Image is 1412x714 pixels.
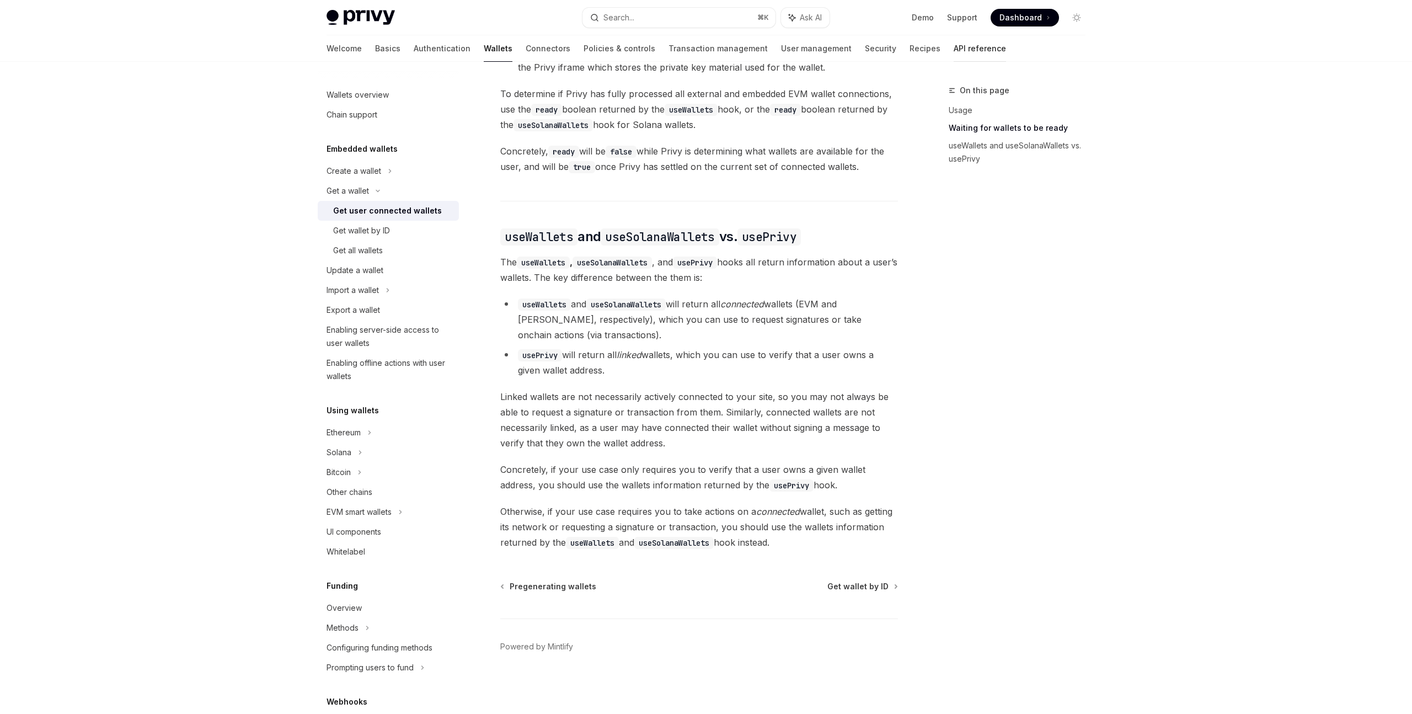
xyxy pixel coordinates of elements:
a: Support [947,12,977,23]
div: Get all wallets [333,244,383,257]
span: ⌘ K [757,13,769,22]
div: Search... [603,11,634,24]
code: ready [531,104,562,116]
a: Authentication [414,35,470,62]
a: Connectors [526,35,570,62]
a: useWallets and useSolanaWallets vs. usePrivy [949,137,1094,168]
div: Other chains [327,486,372,499]
a: Wallets [484,35,512,62]
a: Get all wallets [318,241,459,260]
a: Whitelabel [318,542,459,562]
h5: Webhooks [327,695,367,708]
em: connected [720,299,764,310]
a: Transaction management [668,35,768,62]
div: Configuring funding methods [327,641,432,654]
div: Import a wallet [327,284,379,297]
span: To determine if Privy has fully processed all external and embedded EVM wallet connections, use t... [500,86,898,132]
h5: Funding [327,579,358,593]
div: Solana [327,446,351,459]
a: Recipes [910,35,940,62]
div: Export a wallet [327,303,380,317]
a: Enabling offline actions with user wallets [318,353,459,386]
code: ready [770,104,801,116]
code: useWallets [566,537,619,549]
code: useSolanaWallets [586,299,666,311]
code: ready [548,146,579,158]
a: Security [865,35,896,62]
a: Export a wallet [318,300,459,320]
a: Powered by Mintlify [500,641,573,652]
code: useWallets [517,257,570,269]
a: Pregenerating wallets [501,581,596,592]
code: useWallets [500,228,577,246]
a: Get wallet by ID [827,581,897,592]
a: Waiting for wallets to be ready [949,119,1094,137]
div: Chain support [327,108,377,121]
a: Get wallet by ID [318,221,459,241]
button: Search...⌘K [582,8,775,28]
span: Pregenerating wallets [510,581,596,592]
button: Toggle dark mode [1068,9,1085,26]
h5: Using wallets [327,404,379,417]
span: Get wallet by ID [827,581,889,592]
code: false [606,146,637,158]
a: API reference [954,35,1006,62]
div: Prompting users to fund [327,661,414,674]
code: usePrivy [737,228,801,246]
em: linked [617,349,641,360]
code: true [569,161,595,173]
a: Chain support [318,105,459,125]
code: usePrivy [518,349,562,361]
span: and vs. [500,228,801,246]
a: Welcome [327,35,362,62]
div: Create a wallet [327,164,381,178]
a: Basics [375,35,400,62]
a: Other chains [318,482,459,502]
a: Dashboard [991,9,1059,26]
strong: , [517,257,652,268]
a: Demo [912,12,934,23]
span: Dashboard [999,12,1042,23]
div: Update a wallet [327,264,383,277]
div: Overview [327,601,362,615]
span: Concretely, will be while Privy is determining what wallets are available for the user, and will ... [500,143,898,174]
div: Get user connected wallets [333,204,442,217]
div: UI components [327,525,381,539]
a: Get user connected wallets [318,201,459,221]
a: Usage [949,102,1094,119]
img: light logo [327,10,395,25]
div: Get wallet by ID [333,224,390,237]
a: UI components [318,522,459,542]
code: useSolanaWallets [634,537,714,549]
a: Wallets overview [318,85,459,105]
li: will return all wallets, which you can use to verify that a user owns a given wallet address. [500,347,898,378]
a: Configuring funding methods [318,638,459,658]
span: Concretely, if your use case only requires you to verify that a user owns a given wallet address,... [500,462,898,493]
a: Enabling server-side access to user wallets [318,320,459,353]
code: useSolanaWallets [601,228,719,246]
span: The , and hooks all return information about a user’s wallets. The key difference between the the... [500,254,898,285]
em: connected [756,506,800,517]
div: Enabling server-side access to user wallets [327,323,452,350]
button: Ask AI [781,8,830,28]
div: Ethereum [327,426,361,439]
div: Wallets overview [327,88,389,102]
h5: Embedded wallets [327,142,398,156]
div: Bitcoin [327,466,351,479]
code: useWallets [665,104,718,116]
div: EVM smart wallets [327,505,392,519]
span: Ask AI [800,12,822,23]
code: usePrivy [673,257,717,269]
div: Enabling offline actions with user wallets [327,356,452,383]
div: Get a wallet [327,184,369,198]
code: useSolanaWallets [514,119,593,131]
div: Whitelabel [327,545,365,558]
code: usePrivy [769,479,814,492]
a: Update a wallet [318,260,459,280]
span: On this page [960,84,1009,97]
a: Overview [318,598,459,618]
code: useSolanaWallets [573,257,652,269]
div: Methods [327,621,359,635]
li: and will return all wallets (EVM and [PERSON_NAME], respectively), which you can use to request s... [500,296,898,343]
a: Policies & controls [584,35,655,62]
